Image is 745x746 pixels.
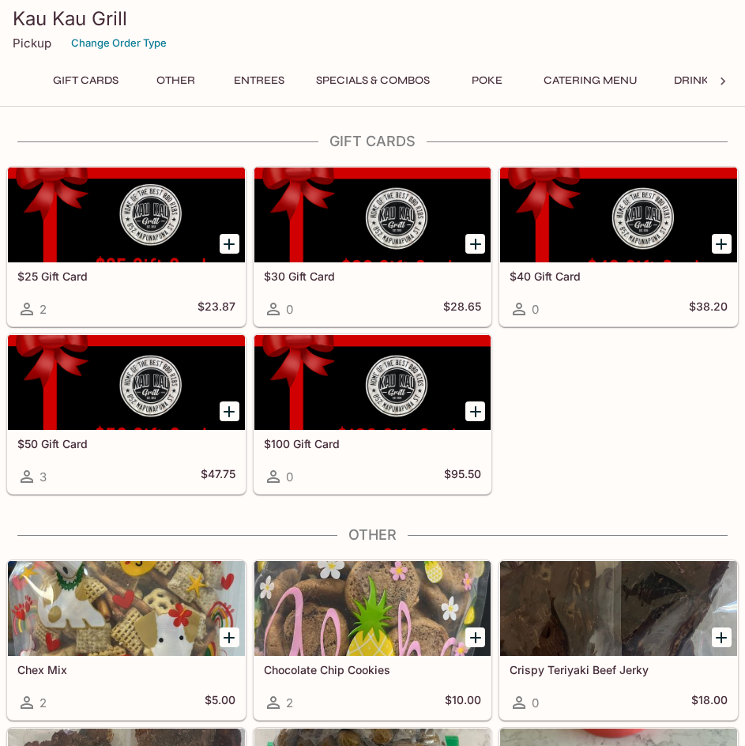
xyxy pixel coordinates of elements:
span: 0 [532,302,539,317]
h5: $25 Gift Card [17,269,235,283]
a: Chocolate Chip Cookies2$10.00 [254,560,492,720]
span: 0 [532,695,539,710]
button: Add $50 Gift Card [220,401,239,421]
a: Crispy Teriyaki Beef Jerky0$18.00 [499,560,738,720]
button: Drinks [659,70,730,92]
h5: Chocolate Chip Cookies [264,663,482,676]
h5: $100 Gift Card [264,437,482,450]
div: Chocolate Chip Cookies [254,561,491,656]
a: $50 Gift Card3$47.75 [7,334,246,494]
div: Chex Mix [8,561,245,656]
span: 2 [286,695,293,710]
h5: $23.87 [198,300,235,318]
button: Add $40 Gift Card [712,234,732,254]
p: Pickup [13,36,51,51]
div: $25 Gift Card [8,168,245,262]
button: Catering Menu [535,70,646,92]
a: $40 Gift Card0$38.20 [499,167,738,326]
h5: $50 Gift Card [17,437,235,450]
span: 3 [40,469,47,484]
h4: Gift Cards [6,133,739,150]
button: Change Order Type [64,31,174,55]
h5: $28.65 [443,300,481,318]
h5: $47.75 [201,467,235,486]
a: Chex Mix2$5.00 [7,560,246,720]
div: $50 Gift Card [8,335,245,430]
a: $30 Gift Card0$28.65 [254,167,492,326]
h5: $40 Gift Card [510,269,728,283]
button: Add Chex Mix [220,627,239,647]
button: Specials & Combos [307,70,438,92]
div: $30 Gift Card [254,168,491,262]
a: $100 Gift Card0$95.50 [254,334,492,494]
div: $40 Gift Card [500,168,737,262]
button: Add Chocolate Chip Cookies [465,627,485,647]
h5: $38.20 [689,300,728,318]
span: 0 [286,469,293,484]
span: 2 [40,695,47,710]
h5: Crispy Teriyaki Beef Jerky [510,663,728,676]
h5: $10.00 [445,693,481,712]
span: 0 [286,302,293,317]
button: Entrees [224,70,295,92]
h5: Chex Mix [17,663,235,676]
a: $25 Gift Card2$23.87 [7,167,246,326]
button: Add $100 Gift Card [465,401,485,421]
h5: $5.00 [205,693,235,712]
h5: $18.00 [691,693,728,712]
button: Poke [451,70,522,92]
div: $100 Gift Card [254,335,491,430]
h5: $30 Gift Card [264,269,482,283]
h4: Other [6,526,739,544]
button: Other [140,70,211,92]
h3: Kau Kau Grill [13,6,732,31]
button: Add $30 Gift Card [465,234,485,254]
span: 2 [40,302,47,317]
button: Gift Cards [44,70,127,92]
div: Crispy Teriyaki Beef Jerky [500,561,737,656]
button: Add $25 Gift Card [220,234,239,254]
button: Add Crispy Teriyaki Beef Jerky [712,627,732,647]
h5: $95.50 [444,467,481,486]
